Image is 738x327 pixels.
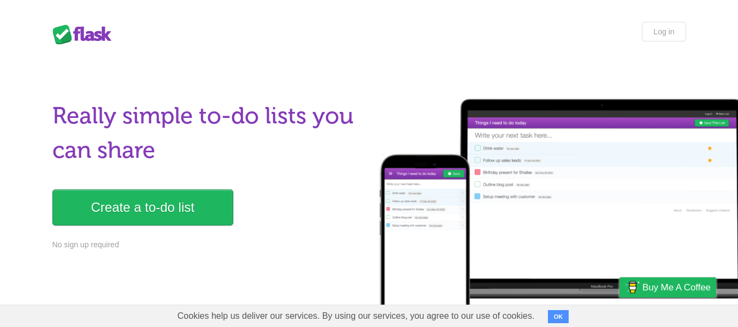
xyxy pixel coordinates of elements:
[52,189,233,225] a: Create a to-do list
[619,277,716,298] a: Buy me a coffee
[642,278,711,297] span: Buy me a coffee
[642,22,686,41] a: Log in
[167,305,546,327] span: Cookies help us deliver our services. By using our services, you agree to our use of cookies.
[52,99,363,168] h1: Really simple to-do lists you can share
[548,310,569,323] button: OK
[52,25,118,44] div: Flask Lists
[52,239,363,251] p: No sign up required
[625,278,640,296] img: Buy me a coffee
